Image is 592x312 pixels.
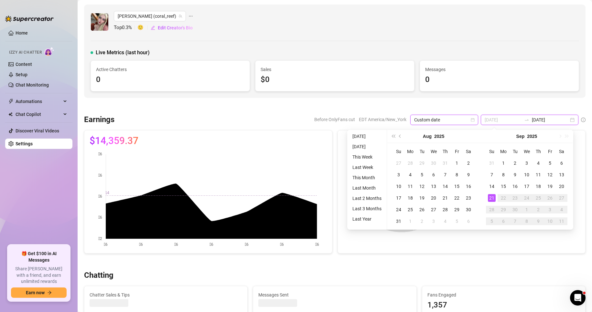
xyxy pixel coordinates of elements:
div: 4 [534,159,542,167]
th: Sa [556,146,567,157]
div: 6 [430,171,437,179]
div: 7 [441,171,449,179]
div: 31 [488,159,496,167]
div: 22 [453,194,461,202]
th: Sa [463,146,474,157]
div: 17 [523,182,531,190]
td: 2025-08-23 [463,192,474,204]
td: 2025-08-31 [486,157,498,169]
span: info-circle [581,118,586,122]
th: Th [533,146,544,157]
td: 2025-07-27 [393,157,404,169]
div: 1 [406,217,414,225]
button: Choose a year [434,130,444,143]
input: Start date [485,116,522,123]
div: 30 [430,159,437,167]
div: 28 [406,159,414,167]
td: 2025-09-27 [556,192,567,204]
div: 9 [511,171,519,179]
th: Mo [498,146,509,157]
td: 2025-10-01 [521,204,533,215]
div: 23 [511,194,519,202]
span: Live Metrics (last hour) [96,49,150,57]
li: Last Week [350,163,384,171]
img: Anna [91,13,108,31]
td: 2025-09-14 [486,181,498,192]
div: 2 [465,159,472,167]
td: 2025-08-02 [463,157,474,169]
td: 2025-10-08 [521,215,533,227]
div: 29 [418,159,426,167]
div: 11 [534,171,542,179]
span: Anna (coral_reef) [118,11,182,21]
td: 2025-08-26 [416,204,428,215]
td: 2025-10-07 [509,215,521,227]
td: 2025-08-31 [393,215,404,227]
a: Home [16,30,28,36]
td: 2025-08-22 [451,192,463,204]
td: 2025-09-28 [486,204,498,215]
td: 2025-09-01 [498,157,509,169]
span: arrow-right [47,290,52,295]
td: 2025-07-30 [428,157,439,169]
span: $14,359.37 [90,136,138,146]
div: 17 [395,194,403,202]
th: Tu [509,146,521,157]
td: 2025-08-09 [463,169,474,181]
td: 2025-08-06 [428,169,439,181]
div: 10 [395,182,403,190]
div: 18 [406,194,414,202]
td: 2025-08-15 [451,181,463,192]
td: 2025-09-21 [486,192,498,204]
span: EDT America/New_York [359,115,406,124]
div: 31 [441,159,449,167]
div: 16 [511,182,519,190]
td: 2025-09-30 [509,204,521,215]
div: 22 [500,194,507,202]
span: to [524,117,529,122]
img: Chat Copilot [8,112,13,117]
td: 2025-08-30 [463,204,474,215]
td: 2025-07-29 [416,157,428,169]
div: 13 [430,182,437,190]
td: 2025-09-16 [509,181,521,192]
div: 12 [418,182,426,190]
td: 2025-09-18 [533,181,544,192]
td: 2025-08-24 [393,204,404,215]
td: 2025-09-04 [533,157,544,169]
span: Messages [425,66,574,73]
div: 5 [488,217,496,225]
th: Th [439,146,451,157]
div: 1 [500,159,507,167]
td: 2025-10-05 [486,215,498,227]
div: 11 [406,182,414,190]
div: 20 [430,194,437,202]
div: 13 [558,171,565,179]
div: 9 [465,171,472,179]
div: 30 [465,206,472,213]
a: Settings [16,141,33,146]
div: 14 [441,182,449,190]
td: 2025-08-03 [393,169,404,181]
td: 2025-09-11 [533,169,544,181]
span: thunderbolt [8,99,14,104]
div: 3 [546,206,554,213]
td: 2025-09-13 [556,169,567,181]
span: Top 0.3 % [114,24,137,32]
div: 28 [441,206,449,213]
div: 27 [558,194,565,202]
div: 18 [534,182,542,190]
span: Fans Engaged [427,291,580,298]
button: Choose a month [423,130,432,143]
div: 8 [453,171,461,179]
td: 2025-08-12 [416,181,428,192]
div: 15 [453,182,461,190]
div: 20 [558,182,565,190]
div: 14 [488,182,496,190]
div: 16 [465,182,472,190]
button: Earn nowarrow-right [11,287,67,298]
div: 6 [465,217,472,225]
div: 10 [546,217,554,225]
div: 7 [488,171,496,179]
th: Su [393,146,404,157]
